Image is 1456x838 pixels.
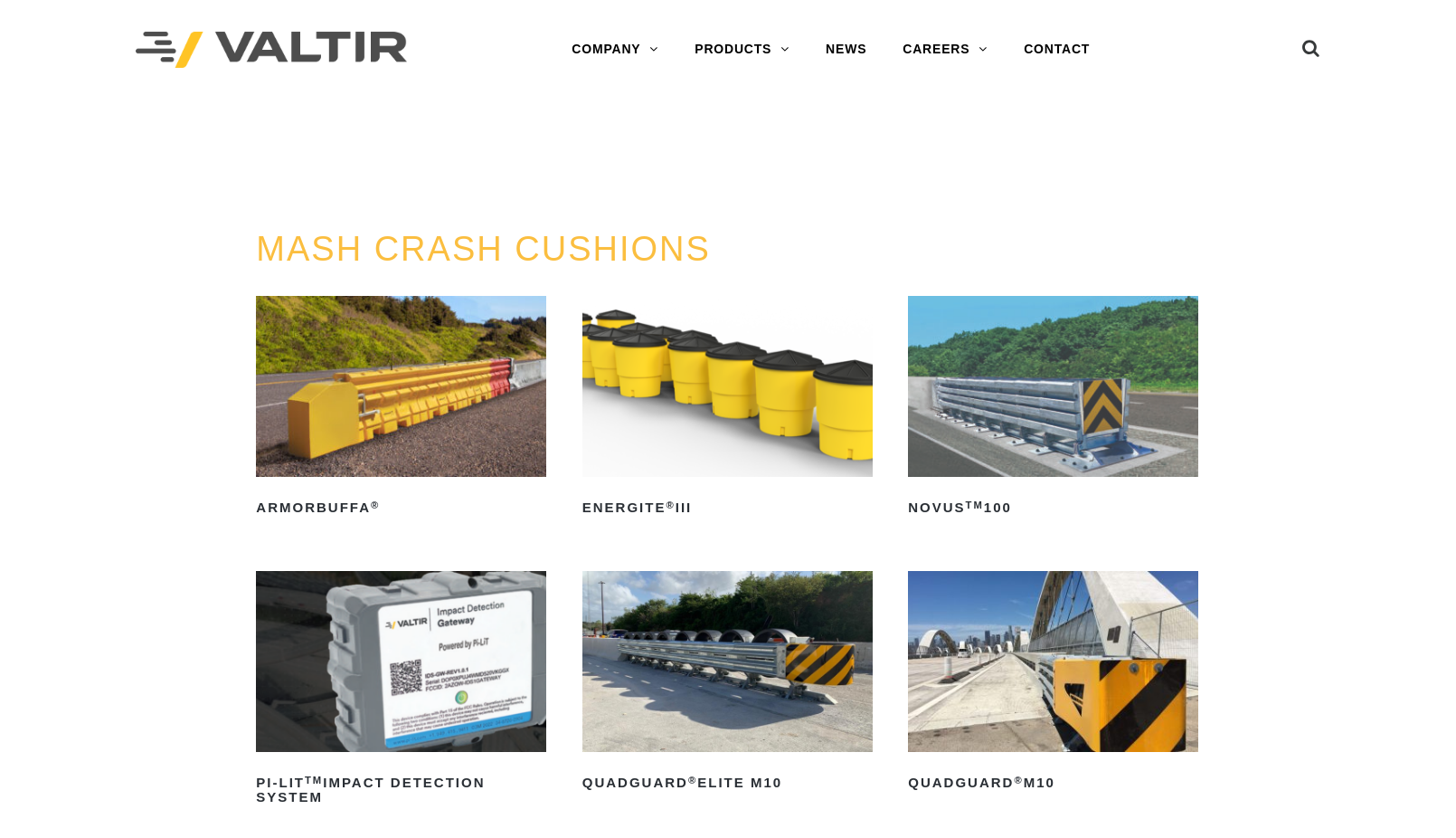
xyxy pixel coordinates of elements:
[371,500,380,510] sup: ®
[908,768,1198,797] h2: QuadGuard M10
[908,571,1198,797] a: QuadGuard®M10
[582,296,873,522] a: ENERGITE®III
[256,571,546,813] a: PI-LITTMImpact Detection System
[688,775,697,786] sup: ®
[553,32,676,68] a: COMPANY
[305,775,323,786] sup: TM
[808,32,884,68] a: NEWS
[582,571,873,797] a: QuadGuard®Elite M10
[256,493,546,522] h2: ArmorBuffa
[1006,32,1108,68] a: CONTACT
[582,768,873,797] h2: QuadGuard Elite M10
[582,493,873,522] h2: ENERGITE III
[908,493,1198,522] h2: NOVUS 100
[908,296,1198,522] a: NOVUSTM100
[1014,775,1023,786] sup: ®
[666,500,675,510] sup: ®
[884,32,1006,68] a: CAREERS
[256,296,546,522] a: ArmorBuffa®
[966,500,984,510] sup: TM
[676,32,808,68] a: PRODUCTS
[256,230,711,268] a: MASH CRASH CUSHIONS
[136,32,407,69] img: Valtir
[256,768,546,812] h2: PI-LIT Impact Detection System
